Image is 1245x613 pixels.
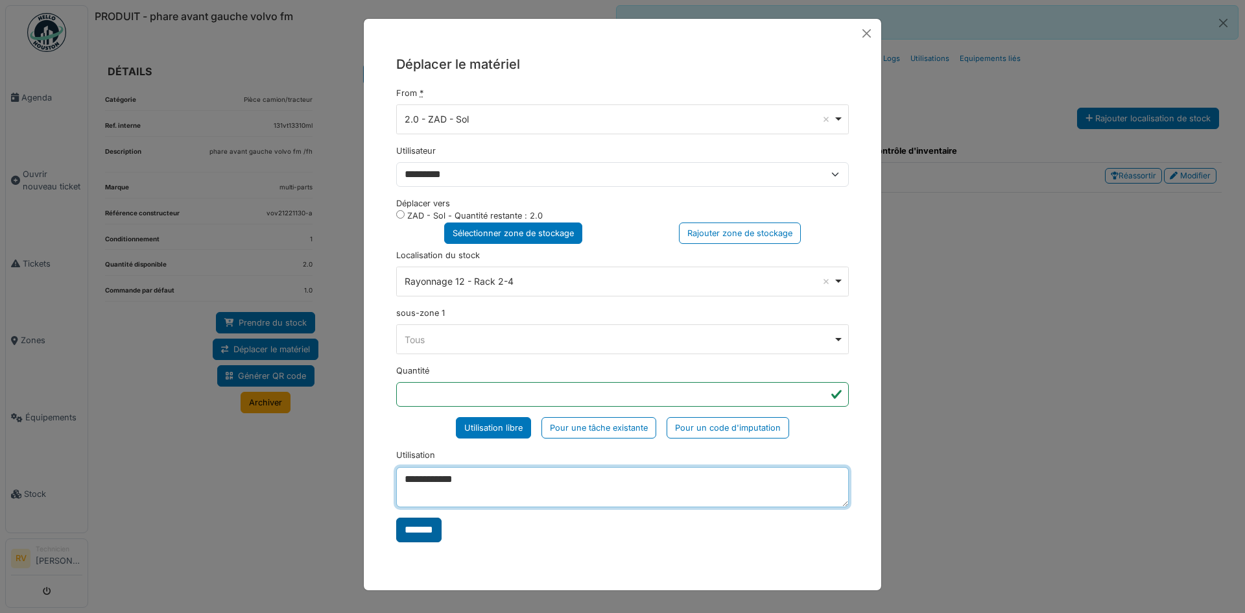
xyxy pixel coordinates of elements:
button: Remove item: '126362' [820,113,833,126]
div: 2.0 - ZAD - Sol [405,112,833,126]
label: Déplacer vers [396,197,450,210]
label: Quantité [396,365,429,377]
label: sous-zone 1 [396,307,445,319]
label: Utilisation [396,449,435,461]
label: ZAD - Sol - Quantité restante : 2.0 [407,210,543,222]
button: Close [857,24,876,43]
div: Utilisation libre [456,417,531,439]
button: Remove item: '2906' [820,275,833,288]
label: Utilisateur [396,145,436,157]
div: Pour une tâche existante [541,417,656,439]
h5: Déplacer le matériel [396,54,849,74]
div: Tous [405,333,833,346]
div: Sélectionner zone de stockage [444,222,582,244]
div: Rayonnage 12 - Rack 2-4 [405,274,833,288]
abbr: Requis [420,88,423,98]
span: translation missing: fr.material_quantity_movement.from [396,88,417,98]
div: Pour un code d'imputation [667,417,789,439]
div: Rajouter zone de stockage [679,222,801,244]
label: Localisation du stock [396,249,480,261]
